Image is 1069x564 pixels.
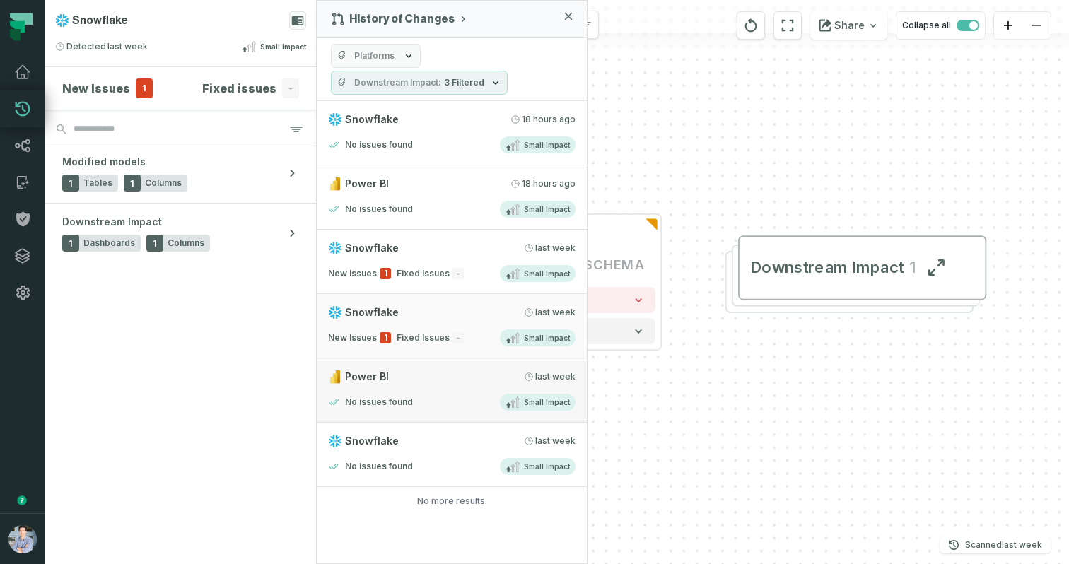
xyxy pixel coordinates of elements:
[345,305,399,319] span: Snowflake
[940,536,1051,553] button: Scanned[DATE] 11:03:02 AM
[136,78,153,98] span: 1
[452,332,464,343] span: -
[522,114,576,125] relative-time: Sep 15, 2025, 2:00 AM GMT+3
[317,495,587,507] div: No more results.
[965,538,1042,552] p: Scanned
[345,461,413,472] h4: No issues found
[524,269,570,279] span: Small Impact
[452,268,464,279] span: -
[444,77,484,88] span: 3 Filtered
[16,494,28,507] div: Tooltip anchor
[282,78,299,98] span: -
[750,257,904,278] span: Downstream Impact
[317,101,587,165] a: Snowflake[DATE] 2:00:16 AMNo issues foundSmall Impact
[62,155,146,169] span: Modified models
[331,44,421,68] button: Platforms
[202,80,276,97] h4: Fixed issues
[317,423,587,487] a: Snowflake[DATE] 2:00:37 PMNo issues foundSmall Impact
[524,462,570,472] span: Small Impact
[397,332,450,343] span: Fixed Issues
[45,143,316,203] button: Modified models1Tables1Columns
[345,396,413,408] h4: No issues found
[810,11,887,40] button: Share
[62,215,162,229] span: Downstream Impact
[539,254,645,274] div: PROD_SCHEMA
[317,294,587,358] a: Snowflake[DATE] 2:03:02 PMNew Issues1Fixed Issues-Small Impact
[524,333,570,343] span: Small Impact
[345,434,399,448] span: Snowflake
[62,80,130,97] h4: New Issues
[331,71,508,95] button: Downstream Impact3 Filtered
[535,371,576,382] relative-time: Sep 6, 2025, 2:01 PM GMT+3
[380,332,391,343] span: 1
[535,242,576,254] relative-time: Sep 7, 2025, 2:03 PM GMT+3
[524,397,570,408] span: Small Impact
[83,177,112,189] span: Tables
[331,12,469,26] button: History of Changes
[904,257,915,278] span: 1
[345,241,399,255] span: Snowflake
[328,268,377,279] span: New Issues
[260,42,306,52] span: Small Impact
[1002,539,1042,550] relative-time: Sep 6, 2025, 11:03 AM GMT+3
[522,178,576,189] relative-time: Sep 15, 2025, 2:00 AM GMT+3
[380,268,391,279] span: 1
[345,177,389,191] span: Power BI
[345,204,413,215] h4: No issues found
[55,41,148,52] span: Detected
[354,50,395,61] span: Platforms
[738,235,986,300] button: Downstream Impact1
[896,11,986,40] button: Collapse all
[317,165,587,230] a: Power BI[DATE] 2:00:16 AMNo issues foundSmall Impact
[345,139,413,151] h4: No issues found
[1022,12,1051,40] button: zoom out
[345,112,399,127] span: Snowflake
[524,204,570,215] span: Small Impact
[524,140,570,151] span: Small Impact
[83,237,135,249] span: Dashboards
[45,204,316,263] button: Downstream Impact1Dashboards1Columns
[168,237,204,249] span: Columns
[317,358,587,423] a: Power BI[DATE] 2:01:58 PMNo issues foundSmall Impact
[107,41,148,52] relative-time: Sep 6, 2025, 2:03 PM GMT+3
[328,332,377,343] span: New Issues
[62,78,299,98] button: New Issues1Fixed issues-
[72,15,128,26] span: Snowflake
[145,177,182,189] span: Columns
[345,370,389,384] span: Power BI
[397,268,450,279] span: Fixed Issues
[354,77,441,88] span: Downstream Impact
[535,307,576,318] relative-time: Sep 6, 2025, 2:03 PM GMT+3
[62,175,79,192] span: 1
[317,230,587,294] a: Snowflake[DATE] 2:03:05 PMNew Issues1Fixed Issues-Small Impact
[62,235,79,252] span: 1
[124,175,141,192] span: 1
[535,435,576,447] relative-time: Sep 5, 2025, 2:00 PM GMT+3
[994,12,1022,40] button: zoom in
[146,235,163,252] span: 1
[8,525,37,553] img: avatar of Alon Nafta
